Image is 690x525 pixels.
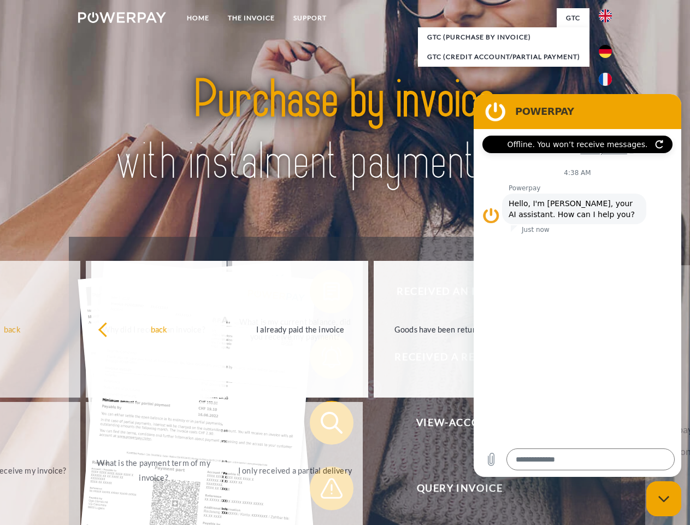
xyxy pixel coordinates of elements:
img: fr [599,73,612,86]
iframe: Messaging window [474,94,681,477]
a: GTC [557,8,589,28]
a: GTC (Purchase by invoice) [418,27,589,47]
img: title-powerpay_en.svg [104,52,586,209]
button: View-Account [310,401,594,445]
img: de [599,45,612,58]
a: THE INVOICE [219,8,284,28]
div: What is the payment term of my invoice? [92,456,215,485]
div: I already paid the invoice [239,322,362,336]
span: View-Account [326,401,593,445]
span: Query Invoice [326,466,593,510]
img: logo-powerpay-white.svg [78,12,166,23]
div: I only received a partial delivery [234,463,357,477]
a: GTC (Credit account/partial payment) [418,47,589,67]
button: Query Invoice [310,466,594,510]
img: en [599,9,612,22]
div: Goods have been returned [380,322,503,336]
iframe: Button to launch messaging window, conversation in progress [646,481,681,516]
a: Home [178,8,219,28]
a: Support [284,8,336,28]
div: back [98,322,221,336]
